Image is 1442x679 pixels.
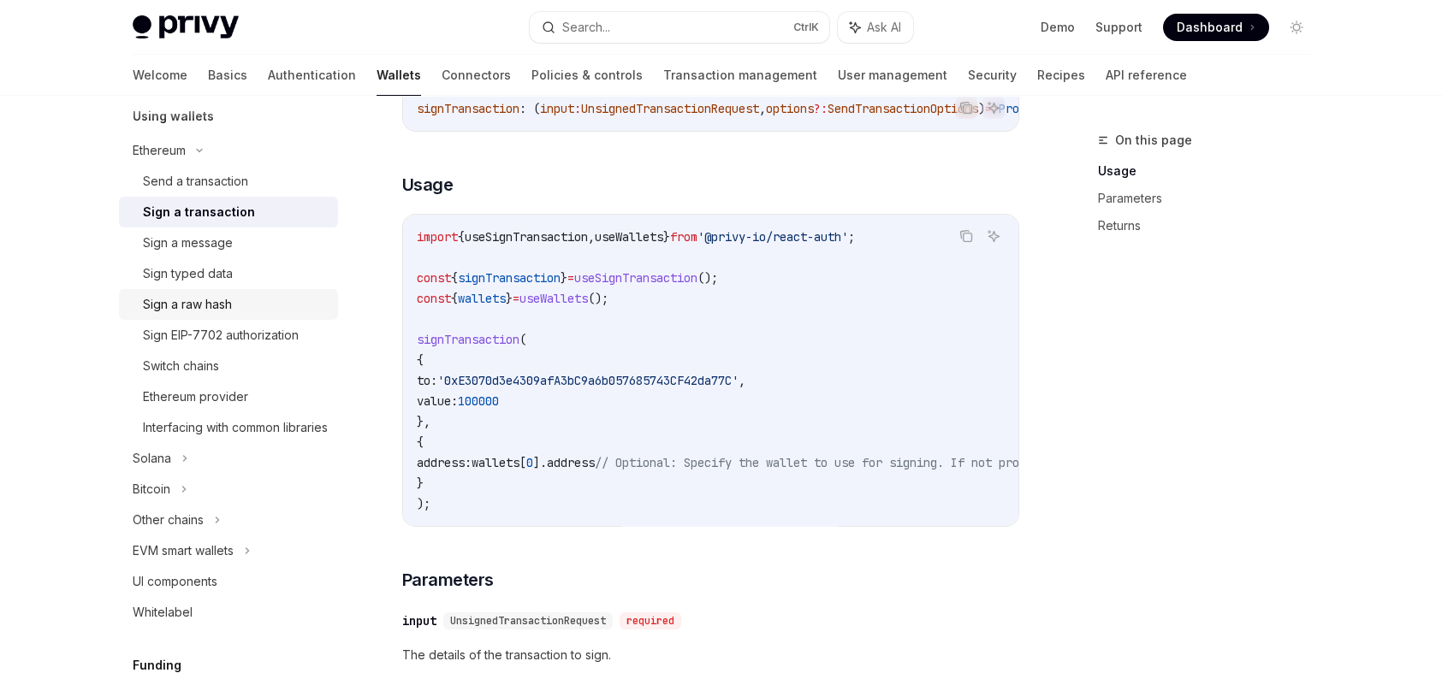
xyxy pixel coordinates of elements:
span: const [417,270,451,286]
span: signTransaction [417,101,519,116]
a: Whitelabel [119,597,338,628]
div: input [402,612,436,629]
h5: Funding [133,655,181,676]
a: Security [968,55,1017,96]
span: : [574,101,581,116]
span: ]. [533,455,547,470]
span: { [417,434,424,450]
span: value: [417,393,458,409]
span: useSignTransaction [574,270,697,286]
div: Ethereum provider [143,387,248,407]
span: : ( [519,101,540,116]
div: Send a transaction [143,171,248,192]
span: input [540,101,574,116]
span: (); [697,270,718,286]
div: UI components [133,571,217,592]
span: [ [519,455,526,470]
span: signTransaction [417,332,519,347]
button: Ask AI [982,225,1005,247]
span: ) [978,101,985,116]
span: 0 [526,455,533,470]
a: Sign typed data [119,258,338,289]
span: '@privy-io/react-auth' [697,229,848,245]
span: '0xE3070d3e4309afA3bC9a6b057685743CF42da77C' [437,373,739,388]
span: , [759,101,766,116]
span: address: [417,455,472,470]
div: Sign a message [143,233,233,253]
a: Switch chains [119,351,338,381]
span: address [547,455,595,470]
span: Ctrl K [793,21,819,34]
div: Switch chains [143,356,219,376]
div: required [620,612,681,629]
a: Welcome [133,55,187,96]
div: Interfacing with common libraries [143,417,328,438]
span: { [451,270,458,286]
button: Ask AI [982,97,1005,119]
a: API reference [1106,55,1187,96]
button: Copy the contents from the code block [955,225,977,247]
span: , [588,229,595,245]
a: Wallets [377,55,421,96]
span: , [739,373,745,388]
span: ( [519,332,526,347]
span: to: [417,373,437,388]
a: Support [1095,19,1142,36]
button: Copy the contents from the code block [955,97,977,119]
span: signTransaction [458,270,561,286]
span: ); [417,496,430,511]
div: Solana [133,448,171,469]
span: wallets [458,291,506,306]
span: SendTransactionOptions [828,101,978,116]
span: On this page [1115,130,1192,151]
span: from [670,229,697,245]
span: import [417,229,458,245]
span: UnsignedTransactionRequest [581,101,759,116]
span: useWallets [595,229,663,245]
a: Ethereum provider [119,381,338,412]
a: Returns [1098,212,1324,239]
a: Sign a raw hash [119,289,338,320]
span: useWallets [519,291,588,306]
div: EVM smart wallets [133,540,234,561]
a: Connectors [442,55,511,96]
span: (); [588,291,608,306]
div: Bitcoin [133,479,170,499]
a: User management [838,55,947,96]
a: Transaction management [663,55,817,96]
a: Demo [1041,19,1075,36]
span: } [417,475,424,491]
div: Sign a raw hash [143,294,232,315]
span: { [458,229,465,245]
div: Other chains [133,510,204,530]
a: Policies & controls [531,55,643,96]
span: wallets [472,455,519,470]
span: options [766,101,814,116]
span: The details of the transaction to sign. [402,645,1019,665]
span: 100000 [458,393,499,409]
button: Search...CtrlK [530,12,829,43]
button: Ask AI [838,12,913,43]
span: = [567,270,574,286]
span: { [451,291,458,306]
span: } [663,229,670,245]
a: Sign a transaction [119,197,338,227]
span: Ask AI [867,19,901,36]
a: UI components [119,566,338,597]
span: ; [848,229,855,245]
span: { [417,352,424,368]
div: Whitelabel [133,602,193,623]
a: Authentication [268,55,356,96]
div: Sign a transaction [143,202,255,222]
span: // Optional: Specify the wallet to use for signing. If not provided, the first wallet will be used. [595,455,1273,470]
span: }, [417,414,430,429]
a: Send a transaction [119,166,338,197]
a: Sign a message [119,227,338,258]
span: = [513,291,519,306]
a: Parameters [1098,185,1324,212]
span: useSignTransaction [465,229,588,245]
div: Ethereum [133,140,186,161]
a: Interfacing with common libraries [119,412,338,443]
button: Toggle dark mode [1283,14,1310,41]
span: } [561,270,567,286]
